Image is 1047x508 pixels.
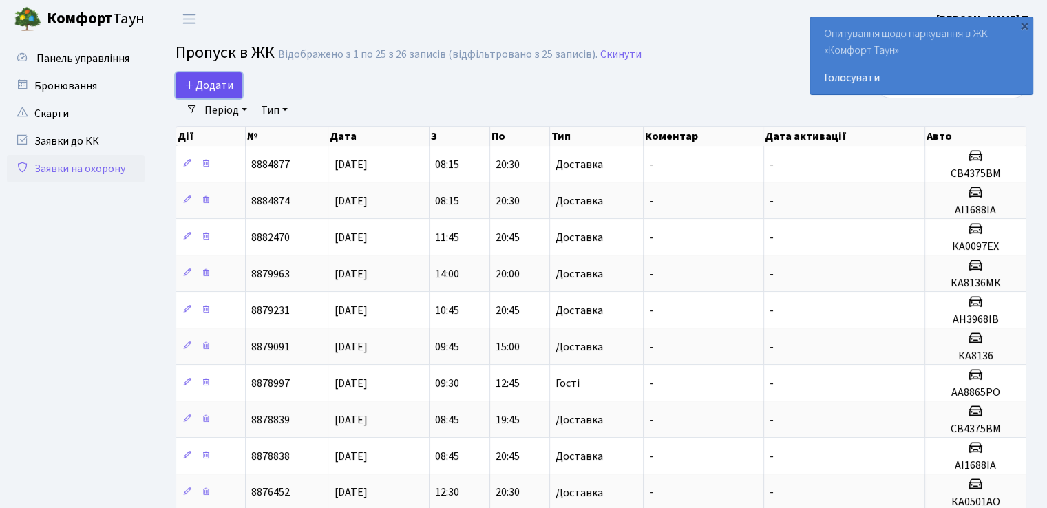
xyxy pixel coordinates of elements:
h5: КА8136МК [931,277,1020,290]
a: Панель управління [7,45,145,72]
span: - [770,339,774,354]
span: 8882470 [251,230,290,245]
span: 8884877 [251,157,290,172]
span: [DATE] [334,376,367,391]
b: [PERSON_NAME] Т. [936,12,1030,27]
h5: СВ4375ВМ [931,167,1020,180]
span: Доставка [556,305,603,316]
span: [DATE] [334,449,367,464]
span: - [770,376,774,391]
span: Панель управління [36,51,129,66]
span: - [649,449,653,464]
span: 10:45 [435,303,459,318]
a: Заявки до КК [7,127,145,155]
span: - [649,376,653,391]
span: [DATE] [334,485,367,500]
span: Доставка [556,232,603,243]
span: 20:30 [496,157,520,172]
th: З [430,127,489,146]
th: Коментар [644,127,763,146]
th: Авто [925,127,1026,146]
span: - [649,339,653,354]
span: [DATE] [334,339,367,354]
th: Дії [176,127,246,146]
a: Голосувати [824,70,1019,86]
button: Переключити навігацію [172,8,207,30]
span: [DATE] [334,230,367,245]
span: - [649,266,653,282]
span: 20:45 [496,449,520,464]
span: - [649,303,653,318]
span: - [770,449,774,464]
span: - [649,230,653,245]
span: 20:45 [496,230,520,245]
h5: КА8136 [931,350,1020,363]
span: 14:00 [435,266,459,282]
h5: АІ1688ІА [931,459,1020,472]
span: - [649,157,653,172]
span: 20:45 [496,303,520,318]
h5: КА0097ЕХ [931,240,1020,253]
span: Гості [556,378,580,389]
span: 8884874 [251,193,290,209]
span: - [770,266,774,282]
span: - [649,193,653,209]
th: По [490,127,550,146]
span: - [770,193,774,209]
a: Додати [176,72,242,98]
a: Період [199,98,253,122]
span: 20:30 [496,193,520,209]
span: 19:45 [496,412,520,427]
img: logo.png [14,6,41,33]
h5: АН3968ІВ [931,313,1020,326]
span: [DATE] [334,157,367,172]
span: 11:45 [435,230,459,245]
b: Комфорт [47,8,113,30]
span: [DATE] [334,193,367,209]
span: Доставка [556,195,603,207]
span: 20:00 [496,266,520,282]
span: - [649,412,653,427]
h5: АА8865РО [931,386,1020,399]
span: 09:30 [435,376,459,391]
span: Пропуск в ЖК [176,41,275,65]
span: 08:15 [435,193,459,209]
span: 08:45 [435,449,459,464]
span: 20:30 [496,485,520,500]
span: 08:15 [435,157,459,172]
th: № [246,127,328,146]
span: 12:45 [496,376,520,391]
span: - [770,230,774,245]
th: Дата активації [763,127,925,146]
div: × [1017,19,1031,32]
span: 8878838 [251,449,290,464]
a: Скарги [7,100,145,127]
a: Тип [255,98,293,122]
a: [PERSON_NAME] Т. [936,11,1030,28]
span: 09:45 [435,339,459,354]
a: Скинути [600,48,642,61]
span: Доставка [556,341,603,352]
span: - [770,412,774,427]
div: Відображено з 1 по 25 з 26 записів (відфільтровано з 25 записів). [278,48,597,61]
span: 8879231 [251,303,290,318]
span: - [770,157,774,172]
span: - [649,485,653,500]
span: 8878839 [251,412,290,427]
span: Таун [47,8,145,31]
th: Дата [328,127,430,146]
span: [DATE] [334,412,367,427]
span: 8876452 [251,485,290,500]
span: 8878997 [251,376,290,391]
span: Доставка [556,268,603,279]
a: Заявки на охорону [7,155,145,182]
span: 15:00 [496,339,520,354]
span: - [770,303,774,318]
h5: СВ4375ВМ [931,423,1020,436]
h5: АІ1688ІА [931,204,1020,217]
span: Доставка [556,451,603,462]
span: - [770,485,774,500]
span: [DATE] [334,266,367,282]
span: 8879963 [251,266,290,282]
div: Опитування щодо паркування в ЖК «Комфорт Таун» [810,17,1033,94]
